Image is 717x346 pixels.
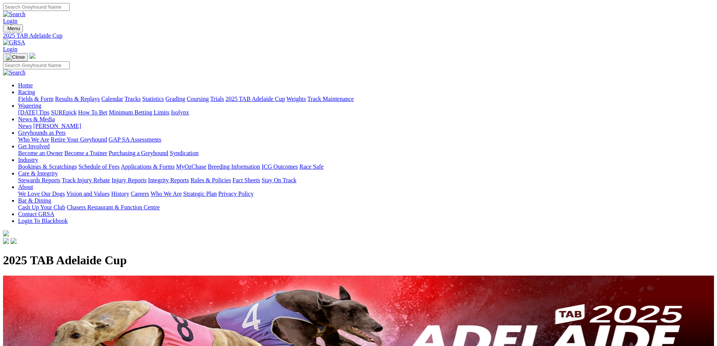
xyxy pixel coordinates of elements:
[18,116,55,122] a: News & Media
[78,109,108,116] a: How To Bet
[18,96,714,102] div: Racing
[3,230,9,236] img: logo-grsa-white.png
[286,96,306,102] a: Weights
[55,96,100,102] a: Results & Replays
[6,54,25,60] img: Close
[18,109,49,116] a: [DATE] Tips
[142,96,164,102] a: Statistics
[262,177,296,183] a: Stay On Track
[210,96,224,102] a: Trials
[125,96,141,102] a: Tracks
[3,238,9,244] img: facebook.svg
[3,3,70,11] input: Search
[171,109,189,116] a: Isolynx
[18,204,65,210] a: Cash Up Your Club
[3,46,17,52] a: Login
[18,82,33,88] a: Home
[3,24,23,32] button: Toggle navigation
[308,96,354,102] a: Track Maintenance
[190,177,231,183] a: Rules & Policies
[18,218,68,224] a: Login To Blackbook
[18,191,714,197] div: About
[78,163,119,170] a: Schedule of Fees
[176,163,206,170] a: MyOzChase
[62,177,110,183] a: Track Injury Rebate
[18,163,714,170] div: Industry
[3,39,25,46] img: GRSA
[18,130,65,136] a: Greyhounds as Pets
[18,143,50,149] a: Get Involved
[64,150,107,156] a: Become a Trainer
[18,109,714,116] div: Wagering
[18,123,32,129] a: News
[18,211,54,217] a: Contact GRSA
[299,163,323,170] a: Race Safe
[18,170,58,177] a: Care & Integrity
[151,191,182,197] a: Who We Are
[18,123,714,130] div: News & Media
[18,177,714,184] div: Care & Integrity
[33,123,81,129] a: [PERSON_NAME]
[18,96,53,102] a: Fields & Form
[66,191,110,197] a: Vision and Values
[3,11,26,18] img: Search
[3,61,70,69] input: Search
[18,136,49,143] a: Who We Are
[233,177,260,183] a: Fact Sheets
[101,96,123,102] a: Calendar
[166,96,185,102] a: Grading
[121,163,175,170] a: Applications & Forms
[111,177,146,183] a: Injury Reports
[29,53,35,59] img: logo-grsa-white.png
[18,163,77,170] a: Bookings & Scratchings
[3,69,26,76] img: Search
[18,102,41,109] a: Wagering
[18,177,60,183] a: Stewards Reports
[18,136,714,143] div: Greyhounds as Pets
[18,150,63,156] a: Become an Owner
[3,253,714,267] h1: 2025 TAB Adelaide Cup
[225,96,285,102] a: 2025 TAB Adelaide Cup
[111,191,129,197] a: History
[3,32,714,39] a: 2025 TAB Adelaide Cup
[183,191,217,197] a: Strategic Plan
[109,150,168,156] a: Purchasing a Greyhound
[170,150,198,156] a: Syndication
[148,177,189,183] a: Integrity Reports
[18,204,714,211] div: Bar & Dining
[18,157,38,163] a: Industry
[3,53,28,61] button: Toggle navigation
[208,163,260,170] a: Breeding Information
[18,197,51,204] a: Bar & Dining
[109,136,161,143] a: GAP SA Assessments
[18,150,714,157] div: Get Involved
[218,191,254,197] a: Privacy Policy
[131,191,149,197] a: Careers
[18,184,33,190] a: About
[18,191,65,197] a: We Love Our Dogs
[67,204,160,210] a: Chasers Restaurant & Function Centre
[3,18,17,24] a: Login
[262,163,298,170] a: ICG Outcomes
[51,136,107,143] a: Retire Your Greyhound
[109,109,169,116] a: Minimum Betting Limits
[51,109,76,116] a: SUREpick
[11,238,17,244] img: twitter.svg
[187,96,209,102] a: Coursing
[8,26,20,31] span: Menu
[18,89,35,95] a: Racing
